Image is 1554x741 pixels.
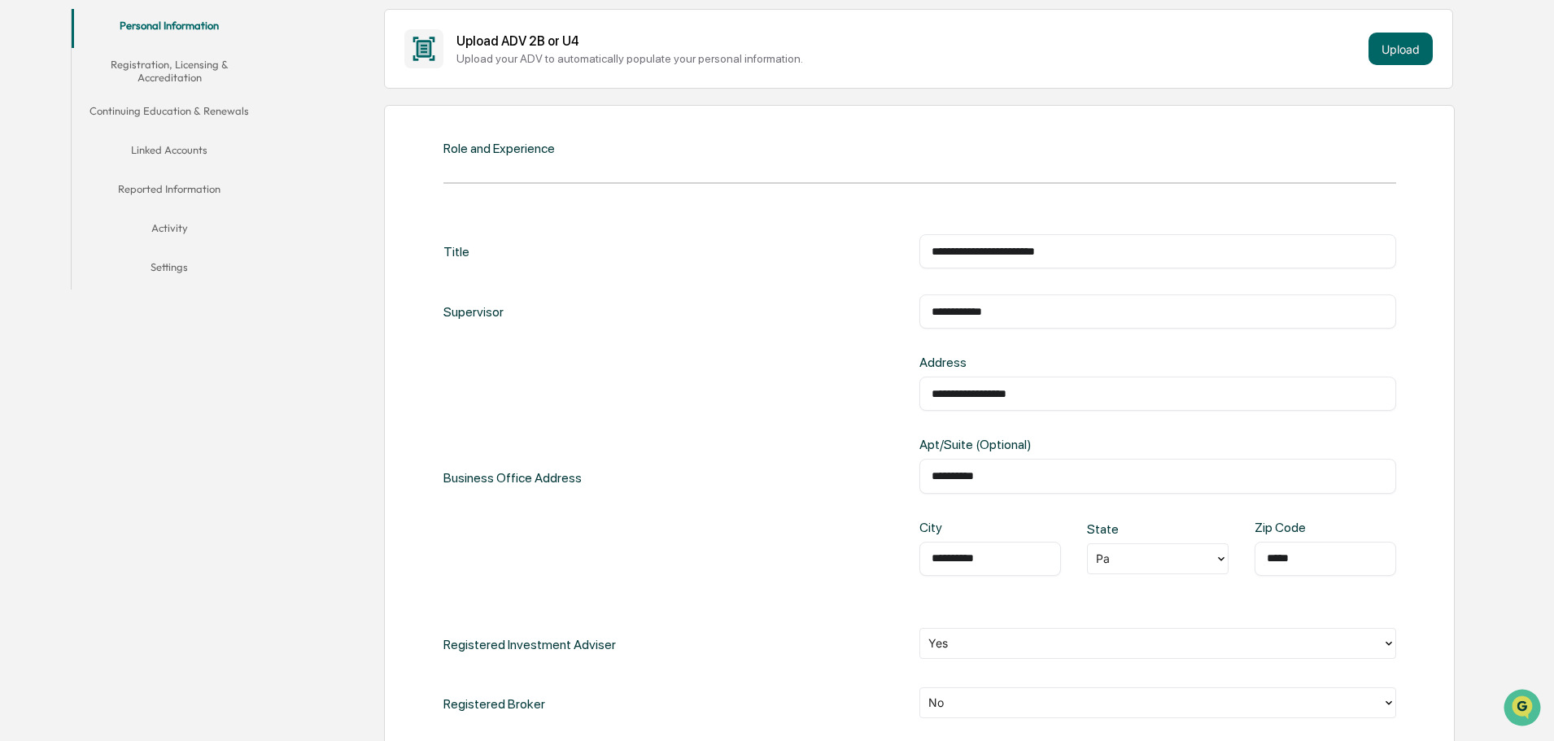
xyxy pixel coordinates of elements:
[55,124,267,141] div: Start new chat
[72,133,267,172] button: Linked Accounts
[919,520,983,535] div: City
[162,276,197,288] span: Pylon
[456,33,1362,49] div: Upload ADV 2B or U4
[443,355,582,601] div: Business Office Address
[443,628,616,661] div: Registered Investment Adviser
[72,9,267,48] button: Personal Information
[55,141,206,154] div: We're available if you need us!
[10,198,111,228] a: 🖐️Preclearance
[1502,687,1546,731] iframe: Open customer support
[10,229,109,259] a: 🔎Data Lookup
[16,238,29,251] div: 🔎
[72,9,267,290] div: secondary tabs example
[16,34,296,60] p: How can we help?
[443,294,504,329] div: Supervisor
[72,172,267,211] button: Reported Information
[919,355,1134,370] div: Address
[134,205,202,221] span: Attestations
[72,94,267,133] button: Continuing Education & Renewals
[72,251,267,290] button: Settings
[919,437,1134,452] div: Apt/Suite (Optional)
[72,211,267,251] button: Activity
[443,141,555,156] div: Role and Experience
[33,236,103,252] span: Data Lookup
[115,275,197,288] a: Powered byPylon
[72,48,267,94] button: Registration, Licensing & Accreditation
[443,234,469,268] div: Title
[1255,520,1318,535] div: Zip Code
[118,207,131,220] div: 🗄️
[277,129,296,149] button: Start new chat
[443,687,545,721] div: Registered Broker
[1087,521,1150,537] div: State
[16,207,29,220] div: 🖐️
[111,198,208,228] a: 🗄️Attestations
[33,205,105,221] span: Preclearance
[456,52,1362,65] div: Upload your ADV to automatically populate your personal information.
[16,124,46,154] img: 1746055101610-c473b297-6a78-478c-a979-82029cc54cd1
[1368,33,1433,65] button: Upload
